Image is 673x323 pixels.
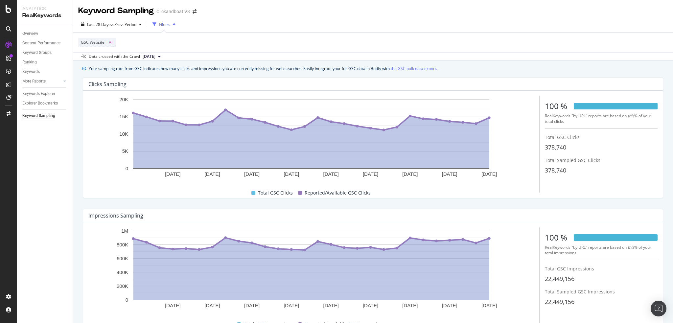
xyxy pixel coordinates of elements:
[651,301,666,316] div: Open Intercom Messenger
[22,59,68,66] a: Ranking
[143,54,155,59] span: 2025 Aug. 3rd
[78,19,144,30] button: Last 28 DaysvsPrev. Period
[545,157,600,163] span: Total Sampled GSC Clicks
[481,303,497,308] text: [DATE]
[122,149,128,154] text: 5K
[545,113,658,124] div: RealKeywords "by URL" reports are based on % of your total clicks
[205,303,220,308] text: [DATE]
[363,171,378,177] text: [DATE]
[391,65,437,72] a: the GSC bulk data export.
[22,112,68,119] a: Keyword Sampling
[22,90,68,97] a: Keywords Explorer
[22,100,68,107] a: Explorer Bookmarks
[363,303,378,308] text: [DATE]
[22,100,58,107] div: Explorer Bookmarks
[22,30,38,37] div: Overview
[244,303,260,308] text: [DATE]
[323,171,339,177] text: [DATE]
[22,90,55,97] div: Keywords Explorer
[193,9,197,14] div: arrow-right-arrow-left
[89,54,140,59] div: Data crossed with the Crawl
[402,303,418,308] text: [DATE]
[165,171,180,177] text: [DATE]
[545,143,566,151] span: 378,740
[545,134,580,140] span: Total GSC Clicks
[109,38,113,47] span: All
[22,68,68,75] a: Keywords
[205,171,220,177] text: [DATE]
[121,228,128,234] text: 1M
[22,40,68,47] a: Content Performance
[82,65,664,72] div: info banner
[119,131,128,137] text: 10K
[244,171,260,177] text: [DATE]
[117,269,128,275] text: 400K
[78,5,154,16] div: Keyword Sampling
[81,39,104,45] span: GSC Website
[22,59,37,66] div: Ranking
[545,166,566,174] span: 378,740
[545,288,615,295] span: Total Sampled GSC Impressions
[22,49,68,56] a: Keyword Groups
[126,297,128,303] text: 0
[119,114,128,120] text: 15K
[165,303,180,308] text: [DATE]
[126,166,128,171] text: 0
[22,78,46,85] div: More Reports
[88,212,143,219] div: Impressions Sampling
[628,113,634,119] i: this
[156,8,190,15] div: Clickandboat V3
[150,19,178,30] button: Filters
[323,303,339,308] text: [DATE]
[258,189,293,197] span: Total GSC Clicks
[545,232,567,243] div: 100 %
[402,171,418,177] text: [DATE]
[117,256,128,261] text: 600K
[545,265,594,272] span: Total GSC Impressions
[119,97,128,102] text: 20K
[22,5,67,12] div: Analytics
[305,189,371,197] span: Reported/Available GSC Clicks
[545,275,574,283] span: 22,449,156
[545,298,574,306] span: 22,449,156
[88,227,534,314] svg: A chart.
[110,22,136,27] span: vs Prev. Period
[545,244,658,256] div: RealKeywords "by URL" reports are based on % of your total impressions
[22,12,67,19] div: RealKeywords
[22,112,55,119] div: Keyword Sampling
[442,171,457,177] text: [DATE]
[89,65,437,72] div: Your sampling rate from GSC indicates how many clicks and impressions you are currently missing f...
[22,68,40,75] div: Keywords
[284,171,299,177] text: [DATE]
[88,81,127,87] div: Clicks Sampling
[442,303,457,308] text: [DATE]
[481,171,497,177] text: [DATE]
[88,96,534,183] svg: A chart.
[22,78,61,85] a: More Reports
[22,40,60,47] div: Content Performance
[628,244,634,250] i: this
[22,30,68,37] a: Overview
[22,49,52,56] div: Keyword Groups
[284,303,299,308] text: [DATE]
[117,242,128,247] text: 800K
[117,283,128,289] text: 200K
[87,22,110,27] span: Last 28 Days
[105,39,108,45] span: =
[140,53,163,60] button: [DATE]
[159,22,170,27] div: Filters
[545,101,567,112] div: 100 %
